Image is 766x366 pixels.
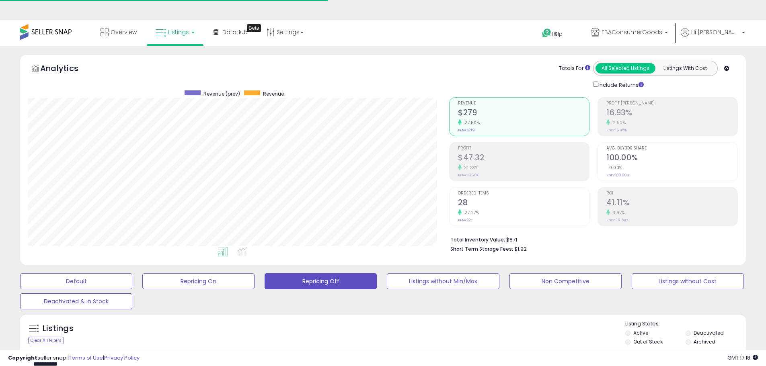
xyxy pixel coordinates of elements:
small: 27.50% [462,120,480,126]
i: Get Help [542,28,552,38]
small: 2.92% [610,120,626,126]
h2: $47.32 [458,153,589,164]
small: Prev: 100.00% [606,173,629,178]
div: Tooltip anchor [247,24,261,32]
small: 0.00% [606,165,622,171]
label: Deactivated [694,329,724,336]
span: Revenue [458,101,589,106]
span: ROI [606,191,737,196]
small: 27.27% [462,210,479,216]
b: Short Term Storage Fees: [450,245,513,252]
span: Hi [PERSON_NAME] [691,28,739,36]
span: Profit [PERSON_NAME] [606,101,737,106]
a: Help [536,22,578,46]
h5: Listings [43,323,74,334]
span: FBAConsumerGoods [602,28,662,36]
small: Prev: 16.45% [606,128,627,133]
button: Deactivated & In Stock [20,293,132,309]
span: Overview [111,28,137,36]
span: Listings [168,28,189,36]
h5: Analytics [40,63,94,76]
label: Active [633,329,648,336]
h2: 28 [458,198,589,209]
label: Archived [694,338,715,345]
span: 2025-09-12 17:18 GMT [727,354,758,362]
button: Repricing On [142,273,255,289]
button: Repricing Off [265,273,377,289]
a: Terms of Use [69,354,103,362]
div: seller snap | | [8,354,140,362]
a: Settings [261,20,310,44]
a: Hi [PERSON_NAME] [681,28,745,46]
span: $1.92 [514,245,527,253]
button: All Selected Listings [596,63,655,74]
button: Listings without Cost [632,273,744,289]
div: Include Returns [587,80,653,89]
p: Listing States: [625,320,746,328]
small: Prev: 39.54% [606,218,628,223]
a: FBAConsumerGoods [585,20,674,46]
a: Overview [94,20,143,44]
div: Clear All Filters [28,337,64,344]
small: 31.23% [462,165,478,171]
label: Out of Stock [633,338,663,345]
button: Listings With Cost [655,63,715,74]
h2: 41.11% [606,198,737,209]
span: Profit [458,146,589,151]
li: $871 [450,234,732,244]
b: Total Inventory Value: [450,236,505,243]
span: DataHub [222,28,248,36]
h2: 100.00% [606,153,737,164]
button: Listings without Min/Max [387,273,499,289]
a: Listings [150,20,201,44]
span: Revenue [263,90,284,97]
button: Non Competitive [509,273,622,289]
span: Ordered Items [458,191,589,196]
small: Prev: $36.06 [458,173,479,178]
span: Revenue (prev) [203,90,240,97]
strong: Copyright [8,354,37,362]
span: Avg. Buybox Share [606,146,737,151]
a: Privacy Policy [104,354,140,362]
h2: 16.93% [606,108,737,119]
small: Prev: $219 [458,128,475,133]
a: DataHub [207,20,254,44]
small: 3.97% [610,210,625,216]
small: Prev: 22 [458,218,471,223]
h2: $279 [458,108,589,119]
span: Help [552,31,563,37]
button: Default [20,273,132,289]
div: Totals For [559,65,590,72]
